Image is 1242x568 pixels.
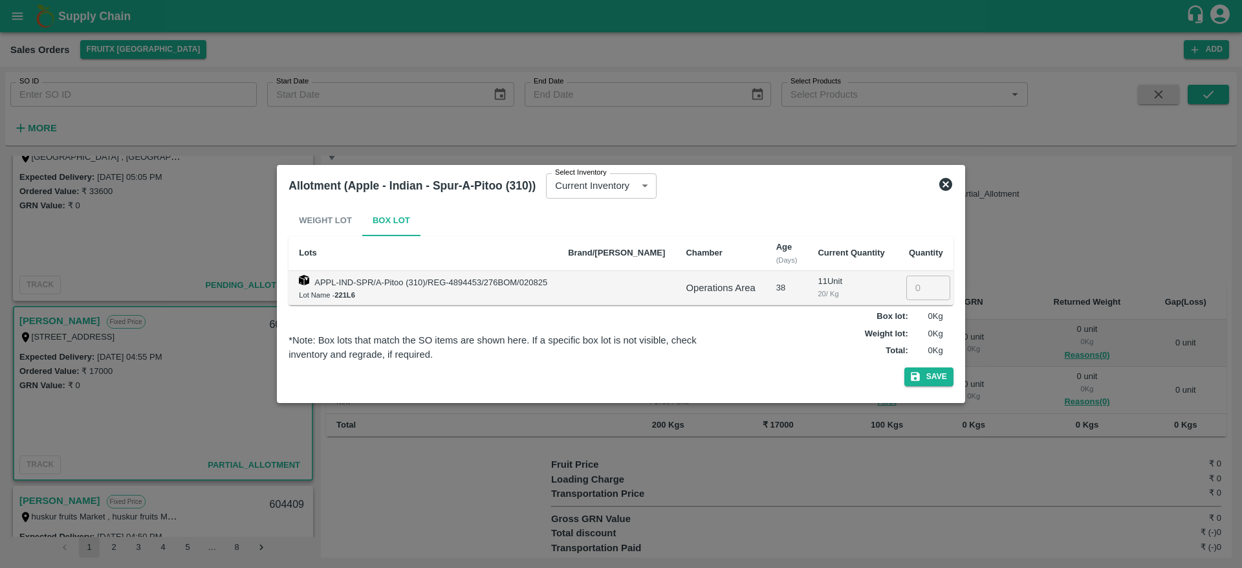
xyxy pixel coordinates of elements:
b: Brand/[PERSON_NAME] [568,248,665,257]
label: Total : [886,345,908,357]
td: APPL-IND-SPR/A-Pitoo (310)/REG-4894453/276BOM/020825 [289,271,558,305]
b: Age [776,242,792,252]
b: Current Quantity [818,248,884,257]
button: Box Lot [362,205,420,236]
div: *Note: Box lots that match the SO items are shown here. If a specific box lot is not visible, che... [289,333,732,362]
td: 11 Unit [807,271,895,305]
p: 0 Kg [911,328,943,340]
div: Operations Area [686,281,755,295]
label: Select Inventory [555,168,607,178]
button: Save [904,367,953,386]
td: 38 [766,271,808,305]
div: Lot Name - [299,289,547,301]
b: Allotment (Apple - Indian - Spur-A-Pitoo (310)) [289,179,536,192]
label: Weight lot : [865,328,908,340]
div: 20 / Kg [818,288,884,300]
label: Box lot : [877,311,908,323]
input: 0 [906,276,950,300]
b: Quantity [909,248,943,257]
b: Chamber [686,248,722,257]
b: Lots [299,248,316,257]
p: 0 Kg [911,311,943,323]
img: box [299,275,309,285]
p: 0 Kg [911,345,943,357]
b: 221L6 [334,291,355,299]
div: (Days) [776,254,798,266]
p: Current Inventory [555,179,629,193]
